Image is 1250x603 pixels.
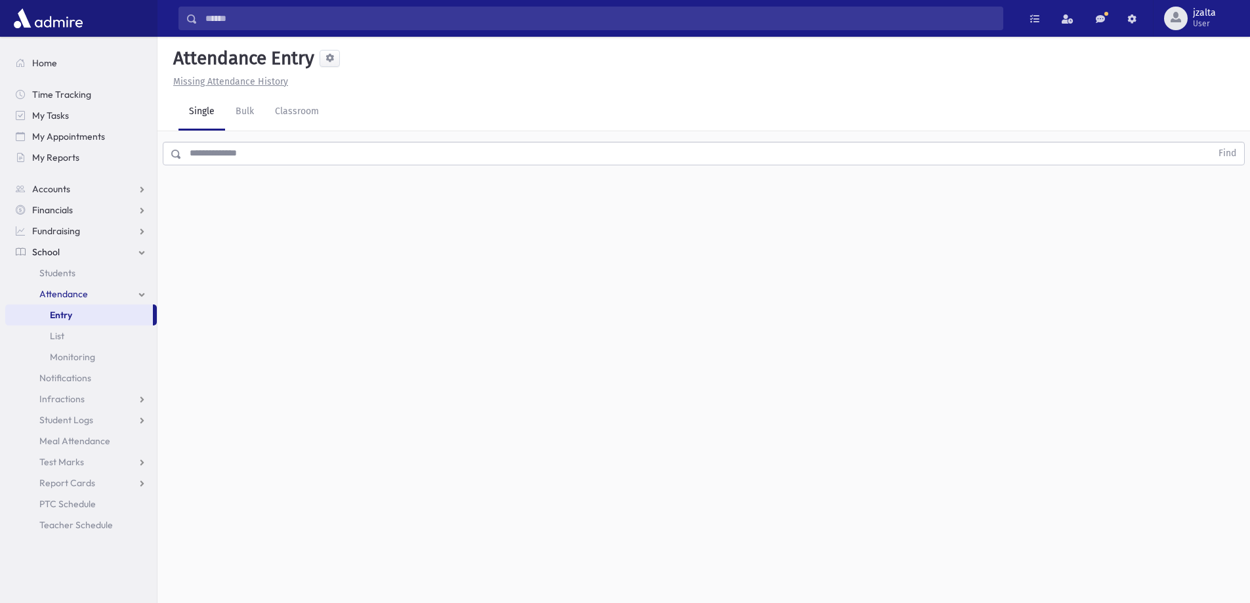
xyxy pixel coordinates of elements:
a: My Reports [5,147,157,168]
a: Report Cards [5,472,157,493]
u: Missing Attendance History [173,76,288,87]
h5: Attendance Entry [168,47,314,70]
a: Classroom [264,94,329,131]
button: Find [1211,142,1244,165]
span: Home [32,57,57,69]
span: jzalta [1193,8,1216,18]
span: Accounts [32,183,70,195]
span: Entry [50,309,72,321]
a: List [5,325,157,346]
span: Students [39,267,75,279]
span: My Tasks [32,110,69,121]
span: Teacher Schedule [39,519,113,531]
a: Financials [5,199,157,220]
span: List [50,330,64,342]
span: My Reports [32,152,79,163]
a: Home [5,52,157,73]
a: My Appointments [5,126,157,147]
span: Fundraising [32,225,80,237]
a: Infractions [5,388,157,409]
span: Meal Attendance [39,435,110,447]
a: Entry [5,304,153,325]
span: Attendance [39,288,88,300]
a: School [5,241,157,262]
a: Time Tracking [5,84,157,105]
span: My Appointments [32,131,105,142]
span: User [1193,18,1216,29]
span: Financials [32,204,73,216]
a: PTC Schedule [5,493,157,514]
img: AdmirePro [10,5,86,31]
a: My Tasks [5,105,157,126]
a: Bulk [225,94,264,131]
span: Student Logs [39,414,93,426]
a: Single [178,94,225,131]
a: Attendance [5,283,157,304]
a: Teacher Schedule [5,514,157,535]
span: PTC Schedule [39,498,96,510]
span: Report Cards [39,477,95,489]
span: Test Marks [39,456,84,468]
span: Monitoring [50,351,95,363]
input: Search [198,7,1003,30]
a: Fundraising [5,220,157,241]
span: Infractions [39,393,85,405]
span: Time Tracking [32,89,91,100]
a: Test Marks [5,451,157,472]
span: Notifications [39,372,91,384]
a: Student Logs [5,409,157,430]
span: School [32,246,60,258]
a: Missing Attendance History [168,76,288,87]
a: Accounts [5,178,157,199]
a: Notifications [5,367,157,388]
a: Monitoring [5,346,157,367]
a: Students [5,262,157,283]
a: Meal Attendance [5,430,157,451]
